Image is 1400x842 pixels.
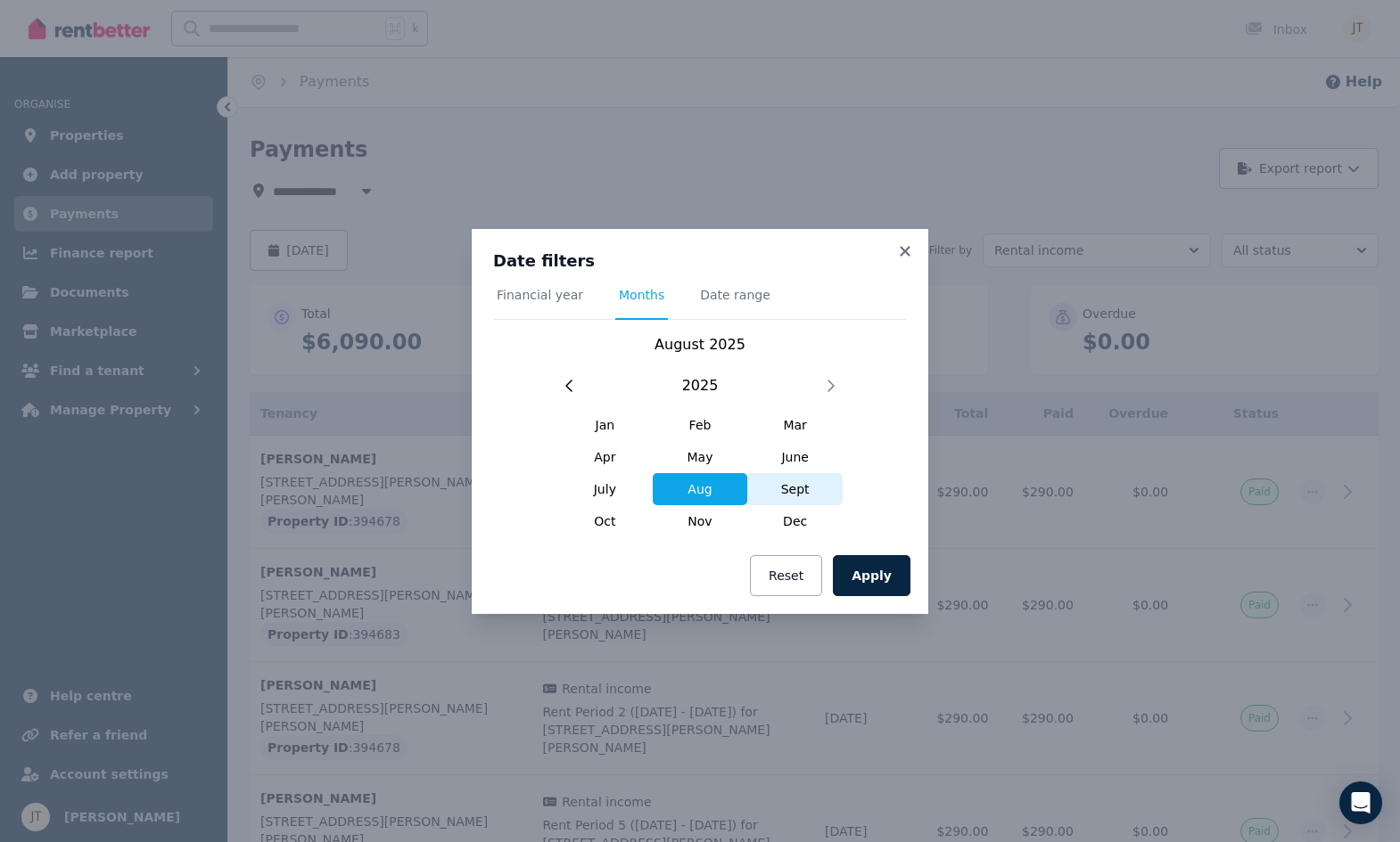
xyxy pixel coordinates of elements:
span: Aug [653,473,748,505]
button: Reset [750,555,822,596]
span: Feb [653,409,748,441]
span: Nov [653,505,748,537]
span: Sept [747,473,843,505]
span: 2025 [682,375,719,396]
span: Financial year [497,286,583,304]
span: Oct [557,505,653,537]
span: Months [619,286,664,304]
button: Apply [833,555,910,596]
span: June [747,441,843,473]
span: Date range [700,286,770,304]
h3: Date filters [493,250,907,272]
span: Apr [557,441,653,473]
span: Dec [747,505,843,537]
div: Open Intercom Messenger [1339,781,1382,824]
nav: Tabs [493,286,907,320]
span: July [557,473,653,505]
span: Mar [747,409,843,441]
span: August 2025 [655,336,745,353]
span: May [653,441,748,473]
span: Jan [557,409,653,441]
